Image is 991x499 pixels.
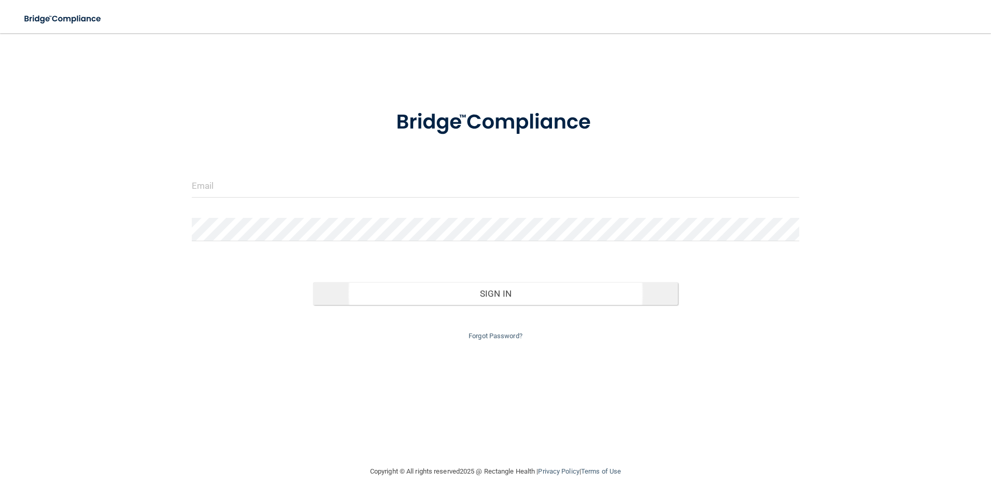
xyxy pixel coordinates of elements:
img: bridge_compliance_login_screen.278c3ca4.svg [375,95,616,149]
a: Terms of Use [581,467,621,475]
button: Sign In [313,282,678,305]
input: Email [192,174,800,198]
div: Copyright © All rights reserved 2025 @ Rectangle Health | | [306,455,685,488]
a: Privacy Policy [538,467,579,475]
a: Forgot Password? [469,332,522,340]
img: bridge_compliance_login_screen.278c3ca4.svg [16,8,111,30]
